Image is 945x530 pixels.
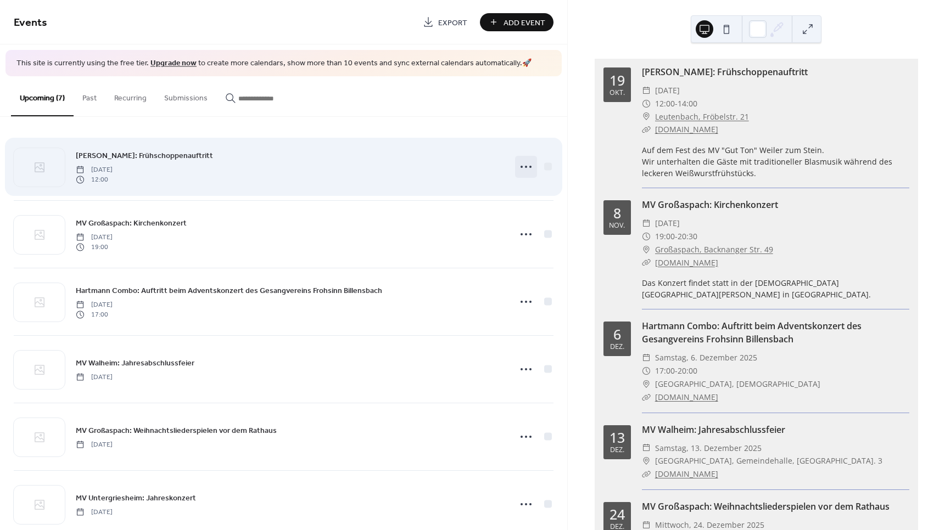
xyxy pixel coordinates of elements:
div: Nov. [609,222,625,229]
div: ​ [642,256,651,269]
a: Leutenbach, Fröbelstr. 21 [655,110,749,123]
span: This site is currently using the free tier. to create more calendars, show more than 10 events an... [16,58,532,69]
div: ​ [642,364,651,377]
a: Großaspach, Backnanger Str. 49 [655,243,773,256]
a: [DOMAIN_NAME] [655,257,718,268]
span: Events [14,12,47,33]
a: MV Großaspach: Kirchenkonzert [76,217,187,229]
button: Add Event [480,13,553,31]
span: 19:00 [655,230,675,243]
a: MV Walheim: Jahresabschlussfeier [76,357,194,369]
span: Hartmann Combo: Auftritt beim Adventskonzert des Gesangvereins Frohsinn Billensbach [76,285,382,296]
a: Export [415,13,476,31]
div: Dez. [610,447,624,454]
span: Add Event [504,17,545,29]
span: - [675,364,678,377]
div: Okt. [610,89,625,97]
span: [DATE] [76,372,113,382]
span: [DATE] [655,84,680,97]
div: ​ [642,97,651,110]
span: [DATE] [76,507,113,517]
span: 20:30 [678,230,697,243]
div: ​ [642,243,651,256]
a: [PERSON_NAME]: Frühschoppenauftritt [76,149,213,162]
span: 19:00 [76,243,113,252]
div: 19 [610,74,625,87]
a: MV Walheim: Jahresabschlussfeier [642,424,785,436]
div: MV Großaspach: Weihnachtsliederspielen vor dem Rathaus [642,500,909,513]
div: Das Konzert findet statt in der [DEMOGRAPHIC_DATA][GEOGRAPHIC_DATA][PERSON_NAME] in [GEOGRAPHIC_D... [642,277,909,300]
a: MV Großaspach: Weihnachtsliederspielen vor dem Rathaus [76,424,277,437]
span: - [675,97,678,110]
span: [GEOGRAPHIC_DATA], Gemeindehalle, [GEOGRAPHIC_DATA]. 3 [655,454,882,467]
span: 14:00 [678,97,697,110]
span: [DATE] [655,217,680,230]
span: 17:00 [76,310,113,320]
div: ​ [642,217,651,230]
span: [PERSON_NAME]: Frühschoppenauftritt [76,150,213,161]
div: ​ [642,454,651,467]
div: 24 [610,508,625,521]
span: 20:00 [678,364,697,377]
a: MV Großaspach: Kirchenkonzert [642,199,778,211]
span: Export [438,17,467,29]
a: Upgrade now [150,56,197,71]
span: Samstag, 13. Dezember 2025 [655,442,762,455]
span: 12:00 [76,175,113,185]
div: 13 [610,431,625,444]
div: ​ [642,377,651,391]
div: ​ [642,230,651,243]
div: ​ [642,467,651,481]
div: Dez. [610,343,624,351]
span: 17:00 [655,364,675,377]
span: MV Großaspach: Weihnachtsliederspielen vor dem Rathaus [76,425,277,436]
button: Upcoming (7) [11,76,74,116]
button: Submissions [155,76,216,115]
div: ​ [642,123,651,136]
div: ​ [642,351,651,364]
div: Auf dem Fest des MV "Gut Ton" Weiler zum Stein. Wir unterhalten die Gäste mit traditioneller Blas... [642,144,909,179]
span: Samstag, 6. Dezember 2025 [655,351,757,364]
a: [DOMAIN_NAME] [655,124,718,134]
span: - [675,230,678,243]
span: [DATE] [76,300,113,309]
a: [DOMAIN_NAME] [655,392,718,402]
span: [GEOGRAPHIC_DATA], [DEMOGRAPHIC_DATA] [655,377,820,391]
span: [DATE] [76,232,113,242]
span: [DATE] [76,439,113,449]
span: [DATE] [76,165,113,174]
div: ​ [642,84,651,97]
div: 6 [613,328,621,341]
div: ​ [642,442,651,455]
a: Hartmann Combo: Auftritt beim Adventskonzert des Gesangvereins Frohsinn Billensbach [642,320,862,345]
div: ​ [642,391,651,404]
button: Recurring [105,76,155,115]
span: 12:00 [655,97,675,110]
div: ​ [642,110,651,123]
a: Hartmann Combo: Auftritt beim Adventskonzert des Gesangvereins Frohsinn Billensbach [76,284,382,297]
button: Past [74,76,105,115]
a: [PERSON_NAME]: Frühschoppenauftritt [642,66,808,78]
a: MV Untergriesheim: Jahreskonzert [76,492,196,504]
div: 8 [613,206,621,220]
a: [DOMAIN_NAME] [655,469,718,479]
